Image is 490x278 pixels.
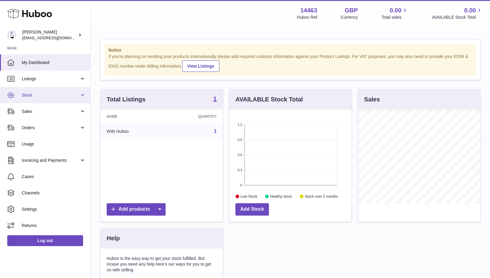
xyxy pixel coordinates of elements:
div: Huboo Ref [297,14,317,20]
strong: 1 [213,96,217,102]
span: 0.00 [390,6,401,14]
a: View Listings [182,60,219,72]
a: Add products [107,203,166,216]
a: 1 [214,129,217,134]
span: Total sales [381,14,408,20]
div: [PERSON_NAME] [22,29,77,41]
td: With Huboo [101,123,165,139]
a: 1 [213,96,217,103]
a: 0.00 AVAILABLE Stock Total [432,6,483,20]
a: Log out [7,235,83,246]
text: 0.9 [237,138,242,142]
span: My Dashboard [22,60,86,66]
text: Low Stock [240,194,257,198]
span: Orders [22,125,79,131]
th: Name [101,110,165,123]
span: AVAILABLE Stock Total [432,14,483,20]
text: Healthy stock [270,194,292,198]
div: Currency [341,14,358,20]
text: 0 [240,183,242,187]
strong: Notice [108,47,472,53]
span: Settings [22,206,86,212]
span: [EMAIL_ADDRESS][DOMAIN_NAME] [22,35,89,40]
a: Add Stock [235,203,269,216]
text: 0.6 [237,153,242,157]
img: oscarmadams47@gmail.com [7,30,16,40]
span: 0.00 [464,6,476,14]
div: If you're planning on sending your products internationally please add required customs informati... [108,54,472,72]
h3: Help [107,234,120,242]
span: Invoicing and Payments [22,158,79,163]
text: Stock over 2 months [305,194,338,198]
span: Channels [22,190,86,196]
span: Cases [22,174,86,180]
span: Listings [22,76,79,82]
p: Huboo is the easy way to get your stock fulfilled. But incase you need any help here's our ways f... [107,256,217,273]
span: Stock [22,92,79,98]
h3: Sales [364,95,380,104]
h3: Total Listings [107,95,146,104]
text: 1.2 [237,123,242,126]
span: Returns [22,223,86,228]
strong: GBP [345,6,358,14]
span: Sales [22,109,79,114]
a: 0.00 Total sales [381,6,408,20]
th: Quantity [165,110,223,123]
text: 0.3 [237,168,242,172]
strong: 14463 [300,6,317,14]
span: Usage [22,141,86,147]
h3: AVAILABLE Stock Total [235,95,303,104]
